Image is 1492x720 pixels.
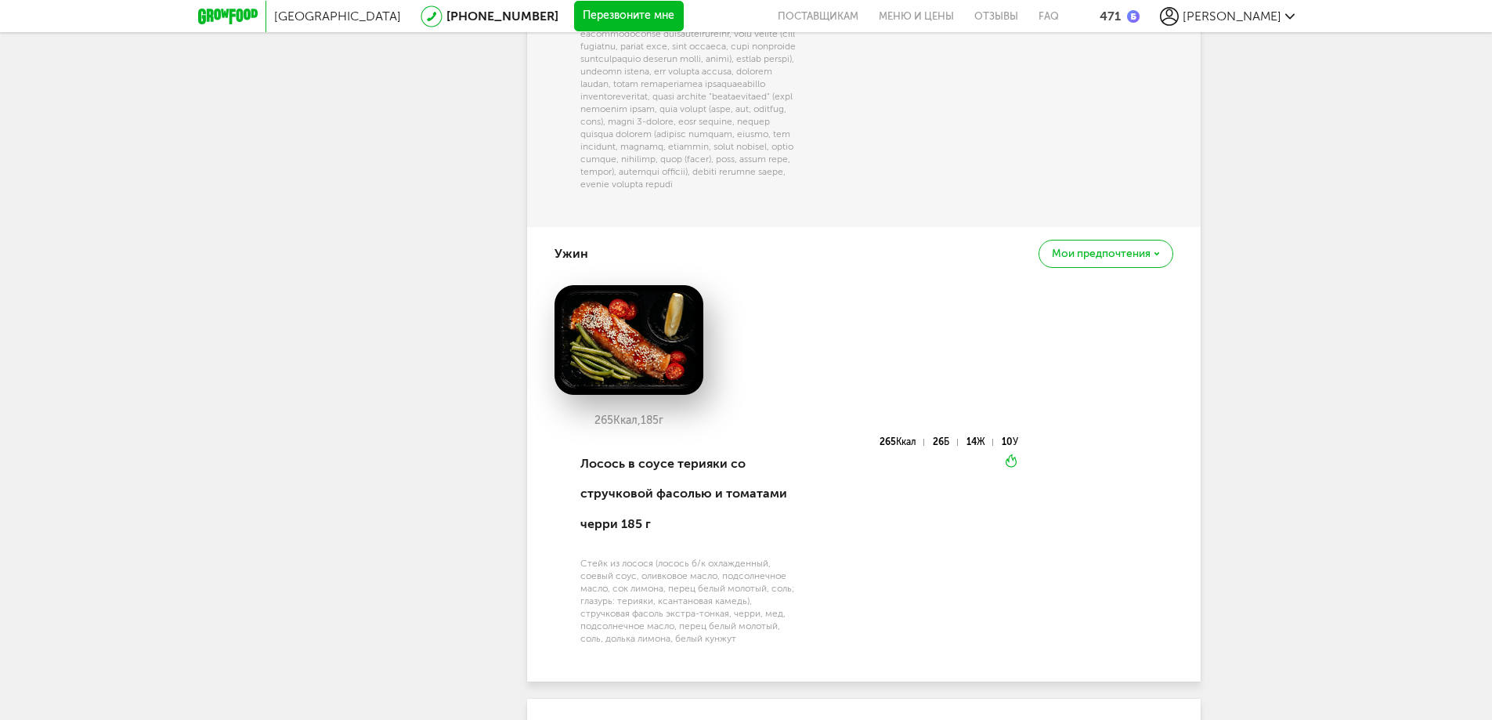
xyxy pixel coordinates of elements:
span: Б [944,436,949,447]
h4: Ужин [555,239,588,269]
div: 26 [933,439,957,446]
span: Ккал, [613,414,641,427]
div: 265 185 [555,414,703,427]
span: Ккал [896,436,916,447]
div: 14 [966,439,993,446]
span: У [1013,436,1018,447]
span: Ж [977,436,985,447]
span: г [659,414,663,427]
span: [PERSON_NAME] [1183,9,1281,24]
img: bonus_b.cdccf46.png [1127,10,1140,23]
div: 10 [1002,439,1018,446]
span: [GEOGRAPHIC_DATA] [274,9,401,24]
div: 265 [880,439,924,446]
span: Мои предпочтения [1052,248,1151,259]
button: Перезвоните мне [574,1,684,32]
div: Стейк из лосося (лосось б/к охлажденный, соевый соус, оливковое масло, подсолнечное масло, сок ли... [580,557,797,645]
div: 471 [1100,9,1121,24]
a: [PHONE_NUMBER] [446,9,558,24]
div: Лосось в соусе терияки со стручковой фасолью и томатами черри 185 г [580,437,797,551]
img: big_PWyqym2mdqCAeLXC.png [555,285,703,395]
